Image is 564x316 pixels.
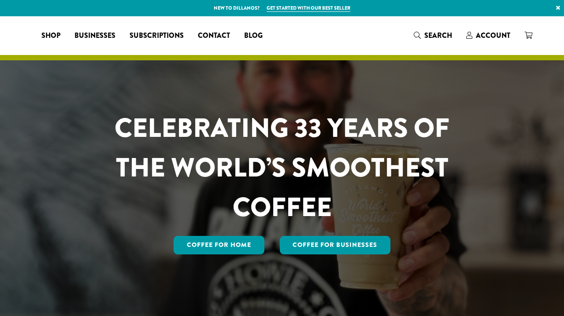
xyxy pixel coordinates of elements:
a: Coffee for Home [174,236,264,254]
span: Shop [41,30,60,41]
span: Contact [198,30,230,41]
span: Subscriptions [130,30,184,41]
span: Search [424,30,452,40]
h1: CELEBRATING 33 YEARS OF THE WORLD’S SMOOTHEST COFFEE [89,108,475,227]
span: Blog [244,30,263,41]
span: Businesses [74,30,115,41]
span: Account [476,30,510,40]
a: Search [407,28,459,43]
a: Shop [34,29,67,43]
a: Coffee For Businesses [280,236,391,254]
a: Get started with our best seller [267,4,350,12]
